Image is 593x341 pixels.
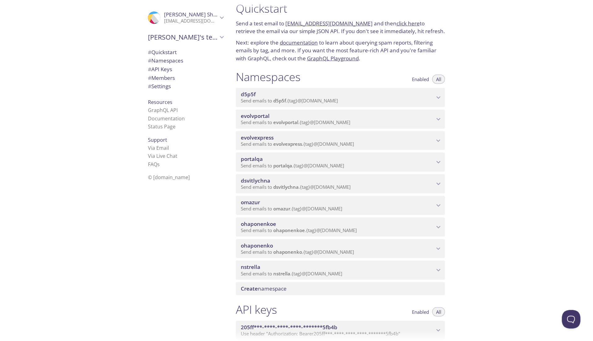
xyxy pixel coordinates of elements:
[273,162,292,169] span: portalqa
[273,141,302,147] span: evolvexpress
[148,145,169,151] a: Via Email
[143,56,228,65] div: Namespaces
[148,161,160,168] a: FAQ
[241,97,338,104] span: Send emails to . {tag} @[DOMAIN_NAME]
[241,263,260,270] span: nstrella
[148,136,167,143] span: Support
[236,282,445,295] div: Create namespace
[408,75,433,84] button: Enabled
[307,55,359,62] a: GraphQL Playground
[148,153,177,159] a: Via Live Chat
[236,2,445,15] h1: Quickstart
[236,131,445,150] div: evolvexpress namespace
[148,49,177,56] span: Quickstart
[241,199,260,206] span: omazur
[143,48,228,57] div: Quickstart
[241,285,258,292] span: Create
[148,107,178,114] a: GraphQL API
[241,119,350,125] span: Send emails to . {tag} @[DOMAIN_NAME]
[148,66,151,73] span: #
[236,303,277,317] h1: API keys
[432,307,445,317] button: All
[236,218,445,237] div: ohaponenkoe namespace
[236,261,445,280] div: nstrella namespace
[148,74,175,81] span: Members
[143,74,228,82] div: Members
[273,184,299,190] span: dsvitlychna
[148,57,183,64] span: Namespaces
[164,18,218,24] p: [EMAIL_ADDRESS][DOMAIN_NAME]
[241,249,354,255] span: Send emails to . {tag} @[DOMAIN_NAME]
[236,239,445,258] div: ohaponenko namespace
[148,83,151,90] span: #
[273,270,290,277] span: nstrella
[236,88,445,107] div: d5p5f namespace
[241,162,344,169] span: Send emails to . {tag} @[DOMAIN_NAME]
[143,7,228,28] div: Maryana Shkoropad
[280,39,318,46] a: documentation
[236,39,445,63] p: Next: explore the to learn about querying spam reports, filtering emails by tag, and more. If you...
[148,99,172,106] span: Resources
[432,75,445,84] button: All
[148,174,190,181] span: © [DOMAIN_NAME]
[148,115,185,122] a: Documentation
[273,249,302,255] span: ohaponenko
[241,227,357,233] span: Send emails to . {tag} @[DOMAIN_NAME]
[164,11,234,18] span: [PERSON_NAME] Shkoropad
[236,70,301,84] h1: Namespaces
[143,29,228,45] div: Evolv's team
[285,20,373,27] a: [EMAIL_ADDRESS][DOMAIN_NAME]
[236,174,445,193] div: dsvitlychna namespace
[236,196,445,215] div: omazur namespace
[273,119,298,125] span: evolvportal
[241,112,270,119] span: evolvportal
[241,91,256,98] span: d5p5f
[408,307,433,317] button: Enabled
[148,74,151,81] span: #
[241,155,263,162] span: portalqa
[236,110,445,129] div: evolvportal namespace
[562,310,581,329] iframe: Help Scout Beacon - Open
[241,242,273,249] span: ohaponenko
[241,220,276,227] span: ohaponenkoe
[241,205,342,212] span: Send emails to . {tag} @[DOMAIN_NAME]
[236,19,445,35] p: Send a test email to and then to retrieve the email via our simple JSON API. If you don't see it ...
[273,227,305,233] span: ohaponenkoe
[241,184,351,190] span: Send emails to . {tag} @[DOMAIN_NAME]
[241,177,270,184] span: dsvitlychna
[273,97,286,104] span: d5p5f
[148,66,172,73] span: API Keys
[236,153,445,172] div: portalqa namespace
[143,82,228,91] div: Team Settings
[241,141,354,147] span: Send emails to . {tag} @[DOMAIN_NAME]
[148,57,151,64] span: #
[241,270,342,277] span: Send emails to . {tag} @[DOMAIN_NAME]
[148,49,151,56] span: #
[241,285,287,292] span: namespace
[241,134,274,141] span: evolvexpress
[396,20,420,27] a: click here
[148,123,175,130] a: Status Page
[148,83,171,90] span: Settings
[148,33,218,41] span: [PERSON_NAME]'s team
[143,65,228,74] div: API Keys
[273,205,290,212] span: omazur
[157,161,160,168] span: s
